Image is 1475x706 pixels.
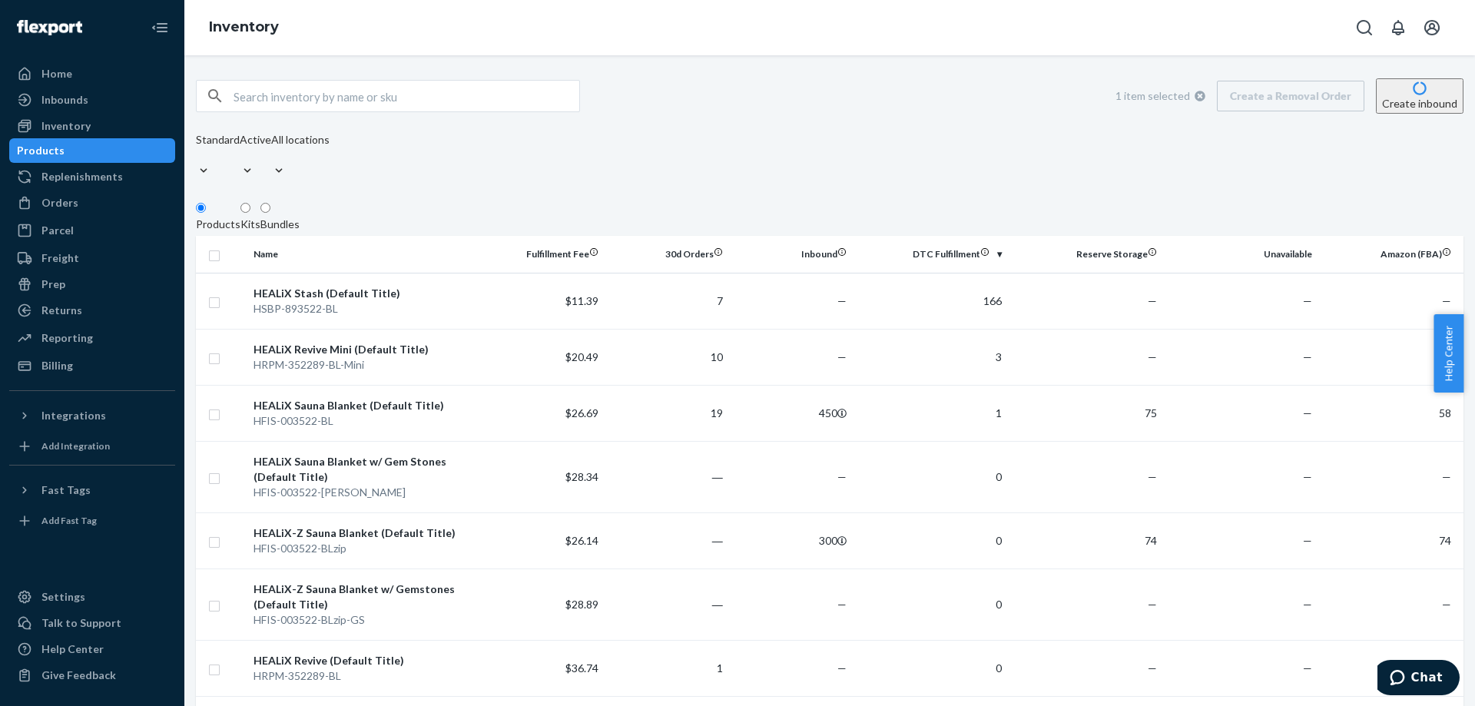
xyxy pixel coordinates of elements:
button: Close Navigation [144,12,175,43]
td: 10 [605,329,729,385]
div: Talk to Support [41,615,121,631]
div: HEALiX-Z Sauna Blanket w/ Gemstones (Default Title) [254,582,474,612]
a: Billing [9,353,175,378]
td: 450 [729,385,854,441]
th: Inbound [729,236,854,273]
td: 58 [1318,385,1463,441]
a: Products [9,138,175,163]
div: Give Feedback [41,668,116,683]
a: Add Integration [9,434,175,459]
div: Add Fast Tag [41,514,97,527]
div: Parcel [41,223,74,238]
div: HEALiX Revive Mini (Default Title) [254,342,474,357]
div: Kits [240,217,260,232]
div: Help Center [41,641,104,657]
td: ― [605,568,729,640]
td: 74 [1318,512,1463,568]
td: 1 [853,385,1008,441]
a: Parcel [9,218,175,243]
th: Reserve Storage [1008,236,1163,273]
button: Fast Tags [9,478,175,502]
div: Bundles [260,217,300,232]
div: Standard [196,132,240,147]
div: Inventory [41,118,91,134]
span: — [1442,598,1451,611]
button: Create inbound [1376,78,1463,114]
td: 0 [853,512,1008,568]
div: Home [41,66,72,81]
a: Orders [9,191,175,215]
a: Settings [9,585,175,609]
button: Help Center [1434,314,1463,393]
td: 74 [1008,512,1163,568]
iframe: Opens a widget where you can chat to one of our agents [1377,660,1460,698]
span: — [1303,661,1312,675]
td: 3 [853,329,1008,385]
button: Open Search Box [1349,12,1380,43]
div: Products [196,217,240,232]
a: Help Center [9,637,175,661]
input: Search inventory by name or sku [234,81,579,111]
th: Name [247,236,480,273]
span: — [1303,294,1312,307]
td: 75 [1008,385,1163,441]
div: HEALiX Sauna Blanket (Default Title) [254,398,474,413]
div: HSBP-893522-BL [254,301,474,317]
button: Integrations [9,403,175,428]
a: Home [9,61,175,86]
ol: breadcrumbs [197,5,291,50]
th: Unavailable [1163,236,1318,273]
input: Active [240,147,241,163]
div: HRPM-352289-BL [254,668,474,684]
a: Returns [9,298,175,323]
th: 30d Orders [605,236,729,273]
span: — [1442,294,1451,307]
div: Inbounds [41,92,88,108]
td: ― [605,441,729,512]
span: — [837,598,847,611]
span: — [1303,406,1312,419]
span: $20.49 [565,350,598,363]
td: 0 [853,441,1008,512]
button: Open account menu [1417,12,1447,43]
input: All locations [271,147,273,163]
button: Talk to Support [9,611,175,635]
input: Kits [240,203,250,213]
div: All locations [271,132,330,147]
th: Amazon (FBA) [1318,236,1463,273]
span: $11.39 [565,294,598,307]
span: — [837,350,847,363]
div: Add Integration [41,439,110,452]
span: — [837,294,847,307]
a: Inbounds [9,88,175,112]
img: Flexport logo [17,20,82,35]
input: Products [196,203,206,213]
div: Fast Tags [41,482,91,498]
span: — [1303,470,1312,483]
a: Prep [9,272,175,297]
div: HFIS-003522-BL [254,413,474,429]
span: $26.69 [565,406,598,419]
div: Returns [41,303,82,318]
td: 1 [605,640,729,696]
span: — [1303,534,1312,547]
button: Open notifications [1383,12,1414,43]
div: Reporting [41,330,93,346]
span: — [1148,294,1157,307]
span: — [1148,350,1157,363]
div: HFIS-003522-[PERSON_NAME] [254,485,474,500]
div: HEALiX Revive (Default Title) [254,653,474,668]
th: Fulfillment Fee [480,236,605,273]
span: $26.14 [565,534,598,547]
a: Inventory [9,114,175,138]
span: — [1303,350,1312,363]
div: 1 item selected [1115,81,1205,111]
div: HEALiX Stash (Default Title) [254,286,474,301]
div: HRPM-352289-BL-Mini [254,357,474,373]
span: — [1148,661,1157,675]
div: Products [17,143,65,158]
div: HEALiX Sauna Blanket w/ Gem Stones (Default Title) [254,454,474,485]
a: Inventory [209,18,279,35]
a: Reporting [9,326,175,350]
div: Freight [41,250,79,266]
